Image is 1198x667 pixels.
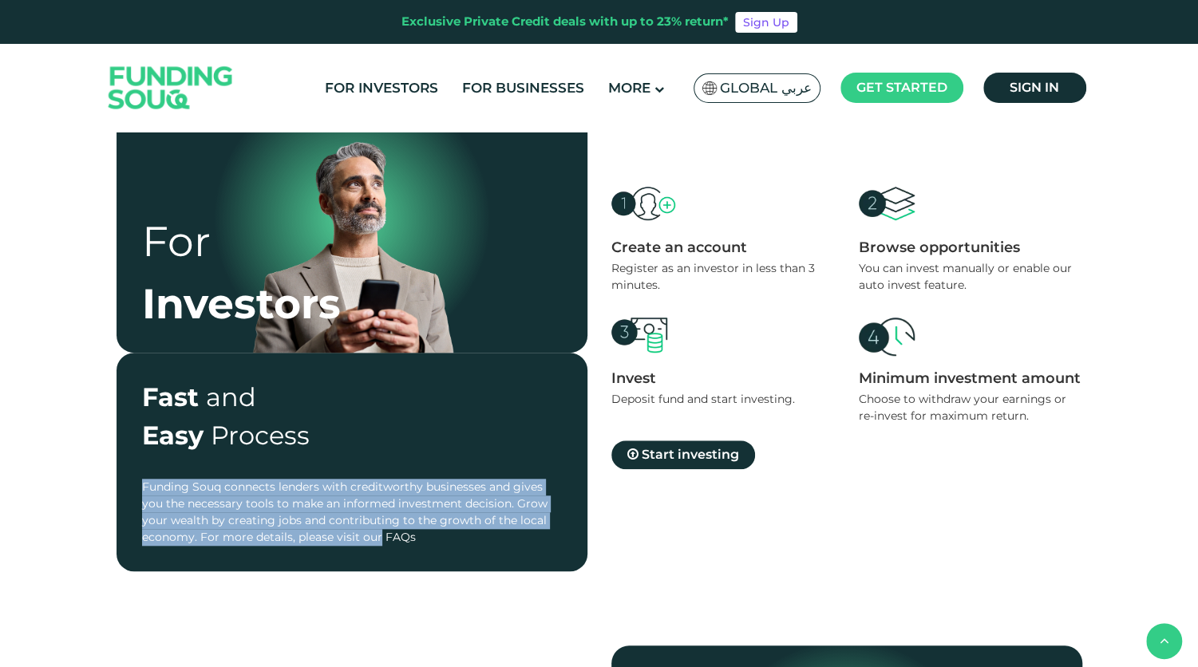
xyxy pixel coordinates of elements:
[983,73,1086,103] a: Sign in
[642,447,739,462] span: Start investing
[859,369,1082,387] div: Minimum investment amount
[458,75,588,101] a: For Businesses
[859,260,1082,294] div: You can invest manually or enable our auto invest feature.
[859,187,915,220] img: create account
[401,13,729,31] div: Exclusive Private Credit deals with up to 23% return*
[232,110,472,353] img: for-borrower
[702,81,717,95] img: SA Flag
[142,420,204,451] span: Easy
[142,211,341,273] div: For
[611,318,667,353] img: create account
[611,369,835,387] div: Invest
[211,420,310,451] span: Process
[142,273,341,335] div: Investors
[1146,623,1182,659] button: back
[611,239,835,256] div: Create an account
[735,12,797,33] a: Sign Up
[720,79,812,97] span: Global عربي
[93,48,249,128] img: Logo
[1010,80,1059,95] span: Sign in
[206,381,256,412] span: and
[321,75,442,101] a: For Investors
[859,391,1082,424] div: Choose to withdraw your earnings or re-invest for maximum return.
[142,480,548,544] span: Funding Souq connects lenders with creditworthy businesses and gives you the necessary tools to m...
[611,391,835,408] div: Deposit fund and start investing.
[611,260,835,294] div: Register as an investor in less than 3 minutes.
[611,440,755,469] a: Start investing
[611,187,675,221] img: create account
[608,80,650,96] span: More
[142,381,199,412] span: Fast
[859,239,1082,256] div: Browse opportunities
[856,80,947,95] span: Get started
[859,318,915,356] img: create account
[385,530,416,544] a: FAQs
